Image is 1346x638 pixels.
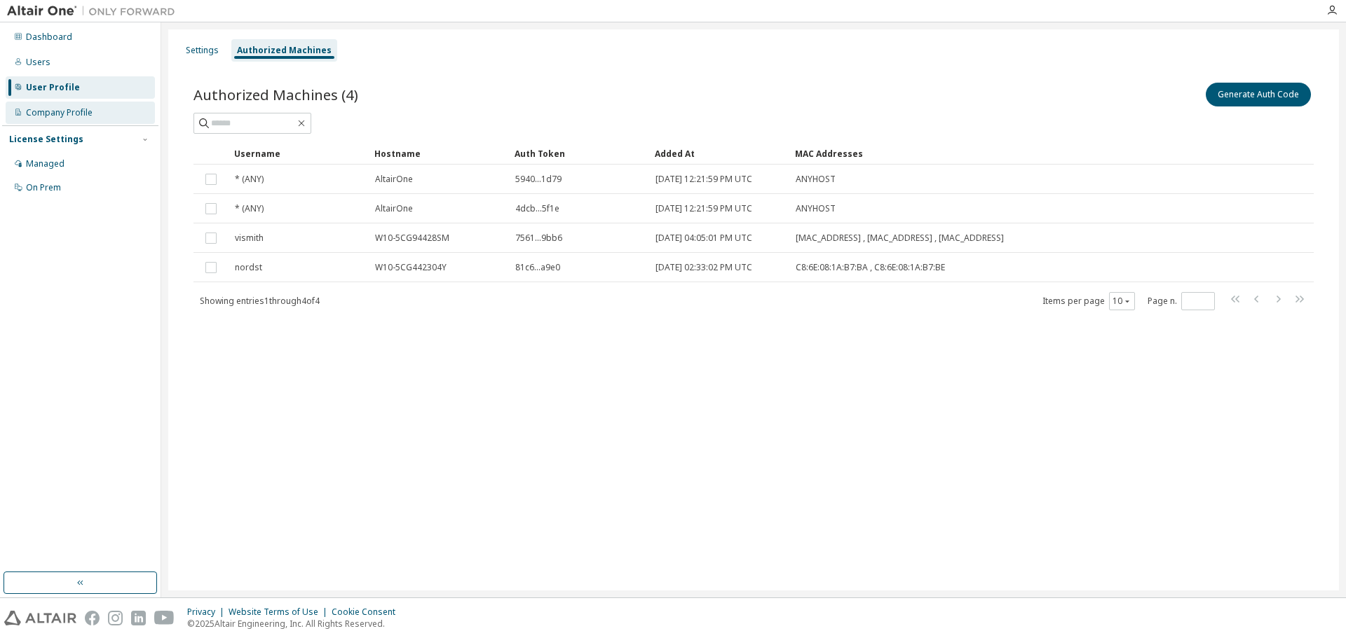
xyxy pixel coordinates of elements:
[1042,292,1135,310] span: Items per page
[26,158,64,169] div: Managed
[235,174,264,185] span: * (ANY)
[26,82,80,93] div: User Profile
[187,618,404,630] p: © 2025 Altair Engineering, Inc. All Rights Reserved.
[131,611,146,625] img: linkedin.svg
[796,174,836,185] span: ANYHOST
[655,142,784,165] div: Added At
[655,203,752,214] span: [DATE] 12:21:59 PM UTC
[1113,296,1131,307] button: 10
[235,262,262,273] span: nordst
[237,45,332,56] div: Authorized Machines
[795,142,1171,165] div: MAC Addresses
[796,203,836,214] span: ANYHOST
[235,233,264,244] span: vismith
[26,57,50,68] div: Users
[655,233,752,244] span: [DATE] 04:05:01 PM UTC
[193,85,358,104] span: Authorized Machines (4)
[796,262,945,273] span: C8:6E:08:1A:B7:BA , C8:6E:08:1A:B7:BE
[26,182,61,193] div: On Prem
[374,142,503,165] div: Hostname
[187,606,229,618] div: Privacy
[7,4,182,18] img: Altair One
[26,32,72,43] div: Dashboard
[515,233,562,244] span: 7561...9bb6
[154,611,175,625] img: youtube.svg
[515,203,559,214] span: 4dcb...5f1e
[375,203,413,214] span: AltairOne
[229,606,332,618] div: Website Terms of Use
[234,142,363,165] div: Username
[375,233,449,244] span: W10-5CG94428SM
[9,134,83,145] div: License Settings
[186,45,219,56] div: Settings
[26,107,93,118] div: Company Profile
[515,262,560,273] span: 81c6...a9e0
[655,174,752,185] span: [DATE] 12:21:59 PM UTC
[796,233,1004,244] span: [MAC_ADDRESS] , [MAC_ADDRESS] , [MAC_ADDRESS]
[515,142,644,165] div: Auth Token
[515,174,562,185] span: 5940...1d79
[4,611,76,625] img: altair_logo.svg
[375,262,447,273] span: W10-5CG442304Y
[200,295,320,307] span: Showing entries 1 through 4 of 4
[1148,292,1215,310] span: Page n.
[235,203,264,214] span: * (ANY)
[1206,83,1311,106] button: Generate Auth Code
[332,606,404,618] div: Cookie Consent
[655,262,752,273] span: [DATE] 02:33:02 PM UTC
[108,611,123,625] img: instagram.svg
[375,174,413,185] span: AltairOne
[85,611,100,625] img: facebook.svg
